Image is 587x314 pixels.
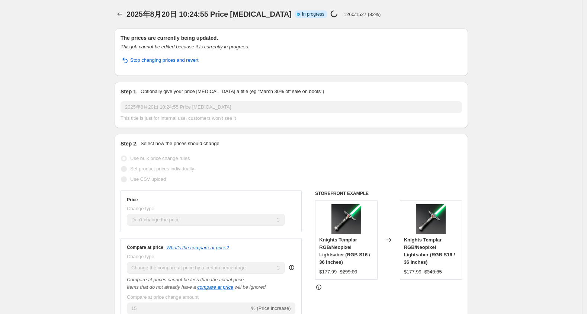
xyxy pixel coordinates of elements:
[404,237,455,265] span: Knights Templar RGB/Neopixel Lightsaber (RGB S16 / 36 inches)
[319,269,337,275] span: $177.99
[127,284,196,290] i: Items that do not already have a
[130,176,166,182] span: Use CSV upload
[121,88,138,95] h2: Step 1.
[331,204,361,234] img: 9188_80x.jpg
[121,140,138,147] h2: Step 2.
[319,237,370,265] span: Knights Templar RGB/Neopixel Lightsaber (RGB S16 / 36 inches)
[127,254,154,259] span: Change type
[197,284,233,290] button: compare at price
[121,115,236,121] span: This title is just for internal use, customers won't see it
[115,9,125,19] button: Price change jobs
[288,264,295,271] div: help
[116,54,203,66] button: Stop changing prices and revert
[127,244,163,250] h3: Compare at price
[121,34,462,42] h2: The prices are currently being updated.
[126,10,292,18] span: 2025年8月20日 10:24:55 Price [MEDICAL_DATA]
[302,11,324,17] span: In progress
[315,190,462,196] h6: STOREFRONT EXAMPLE
[235,284,267,290] i: will be ignored.
[127,197,138,203] h3: Price
[127,294,199,300] span: Compare at price change amount
[404,269,421,275] span: $177.99
[340,269,357,275] span: $299.00
[130,57,199,64] span: Stop changing prices and revert
[166,245,229,250] button: What's the compare at price?
[127,277,245,282] i: Compare at prices cannot be less than the actual price.
[121,101,462,113] input: 30% off holiday sale
[130,166,194,172] span: Set product prices individually
[130,156,190,161] span: Use bulk price change rules
[251,305,291,311] span: % (Price increase)
[141,140,219,147] p: Select how the prices should change
[344,12,381,17] p: 1260/1527 (82%)
[141,88,324,95] p: Optionally give your price [MEDICAL_DATA] a title (eg "March 30% off sale on boots")
[127,206,154,211] span: Change type
[121,44,249,49] i: This job cannot be edited because it is currently in progress.
[416,204,446,234] img: 9188_80x.jpg
[424,269,442,275] span: $343.85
